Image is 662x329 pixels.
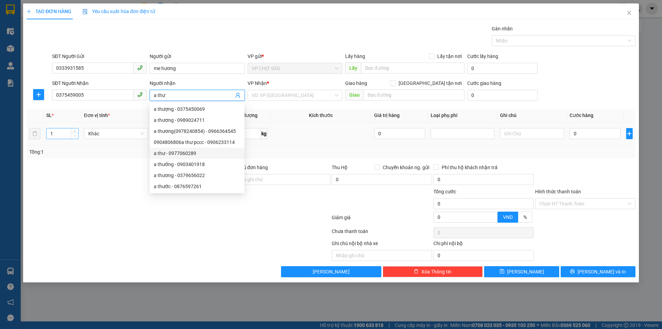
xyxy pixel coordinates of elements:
span: Kích thước [309,113,333,118]
div: a thư - 0977060289 [154,149,240,157]
div: Tổng: 1 [29,148,255,156]
span: plus [27,9,31,14]
label: Hình thức thanh toán [535,189,581,194]
img: icon [82,9,88,14]
button: plus [33,89,44,100]
div: a thương - 0989024711 [154,116,240,124]
span: SA1210255394 [84,44,124,51]
input: Ghi Chú [500,128,564,139]
span: Lấy hàng [345,54,365,59]
label: Cước lấy hàng [467,54,498,59]
span: Giao [345,89,363,100]
div: Chưa thanh toán [331,228,433,240]
span: printer [570,269,575,274]
span: [PERSON_NAME] và In [578,268,626,275]
div: a thượng - 0375450069 [154,105,240,113]
div: a thước - 0876597261 [154,183,240,190]
input: Dọc đường [363,89,464,100]
div: 0904806806a thư pccc - 0906233114 [154,138,240,146]
div: Người nhận [150,79,244,87]
div: Người gửi [150,52,244,60]
th: Loại phụ phí [428,109,497,122]
span: delete [414,269,419,274]
div: a thượng - 0375450069 [150,104,244,115]
span: save [500,269,504,274]
div: Chi phí nội bộ [433,240,534,250]
button: deleteXóa Thông tin [383,266,483,277]
th: Ghi chú [497,109,566,122]
span: [PERSON_NAME] [507,268,544,275]
div: a thương - 0989024711 [150,115,244,126]
div: 0904806806a thư pccc - 0906233114 [150,137,244,148]
span: phone [137,65,143,70]
span: Tổng cước [433,189,456,194]
button: plus [626,128,633,139]
span: phone [137,92,143,97]
span: Phí thu hộ khách nhận trả [439,164,500,171]
span: Lấy [345,62,361,74]
button: Close [620,3,639,23]
input: Dọc đường [361,62,464,74]
span: [GEOGRAPHIC_DATA], [GEOGRAPHIC_DATA] ↔ [GEOGRAPHIC_DATA] [24,29,81,47]
button: [PERSON_NAME] [281,266,381,277]
div: a thước - 0876597261 [150,181,244,192]
span: Lấy tận nơi [434,52,464,60]
div: Giảm giá [331,214,433,226]
span: Đơn vị tính [84,113,110,118]
span: close [626,10,632,16]
span: Định lượng [233,113,257,118]
button: delete [29,128,40,139]
span: plus [33,92,44,97]
input: Cước lấy hàng [467,63,538,74]
span: VND [503,214,513,220]
div: a thương - 0379656022 [150,170,244,181]
span: up [73,129,77,133]
label: Cước giao hàng [467,80,501,86]
span: user-add [235,93,241,98]
input: Cước giao hàng [467,90,538,101]
div: Ghi chú nội bộ nhà xe [332,240,432,250]
label: Gán nhãn [492,26,513,31]
span: SL [46,113,52,118]
span: Giá trị hàng [374,113,400,118]
div: VP gửi [248,52,342,60]
span: Xóa Thông tin [421,268,451,275]
button: save[PERSON_NAME] [484,266,559,277]
div: SĐT Người Gửi [52,52,147,60]
div: a thương - 0379656022 [154,172,240,179]
span: [GEOGRAPHIC_DATA] tận nơi [396,79,464,87]
span: Thu Hộ [332,165,348,170]
input: Nhập ghi chú [332,250,432,261]
span: down [73,134,77,138]
span: VP Nhận [248,80,267,86]
span: plus [626,131,632,136]
img: logo [4,24,22,58]
span: Yêu cầu xuất hóa đơn điện tử [82,9,155,14]
span: Chuyển khoản ng. gửi [380,164,432,171]
div: a thưởng - 0903401918 [154,161,240,168]
button: printer[PERSON_NAME] và In [561,266,635,277]
span: VP CHỢ SÁO [252,63,338,74]
div: a thưởng - 0903401918 [150,159,244,170]
label: Ghi chú đơn hàng [230,165,268,170]
span: kg [261,128,268,139]
span: Khác [88,128,144,139]
strong: PHIẾU GỬI HÀNG [26,49,81,56]
span: Increase Value [71,128,78,133]
strong: CHUYỂN PHÁT NHANH AN PHÚ QUÝ [29,6,78,28]
span: TẠO ĐƠN HÀNG [27,9,71,14]
div: a thư - 0977060289 [150,148,244,159]
span: Giao hàng [345,80,367,86]
div: SĐT Người Nhận [52,79,147,87]
span: [PERSON_NAME] [313,268,350,275]
input: Ghi chú đơn hàng [230,174,330,185]
input: 0 [374,128,425,139]
span: Decrease Value [71,133,78,139]
div: a thương(0978240854) - 0966364545 [150,126,244,137]
div: a thương(0978240854) - 0966364545 [154,127,240,135]
span: % [523,214,527,220]
span: Cước hàng [570,113,593,118]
